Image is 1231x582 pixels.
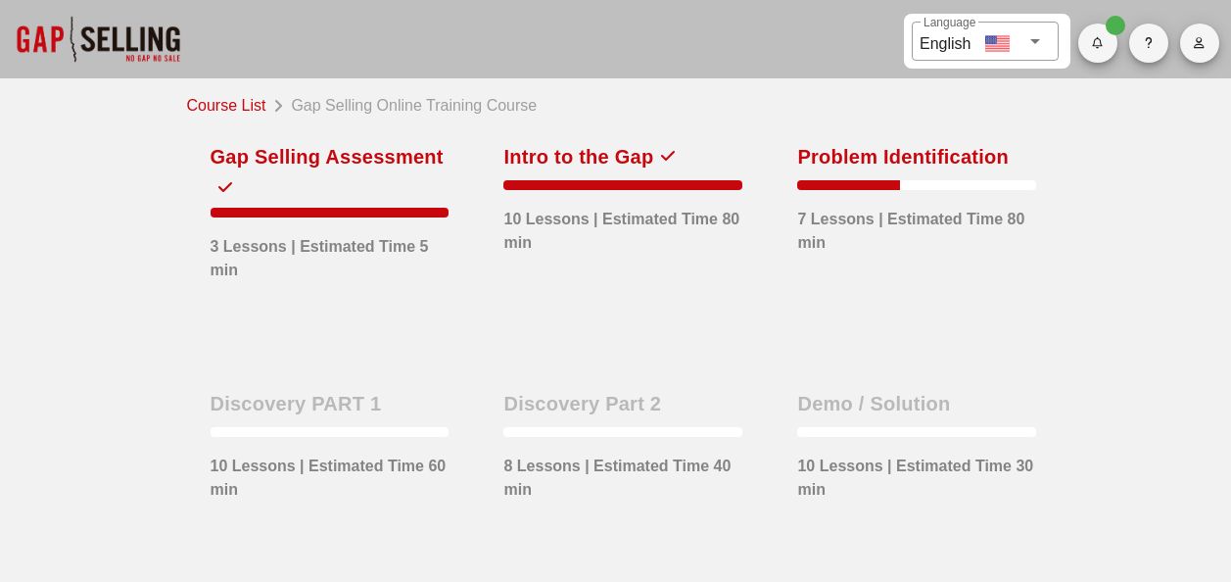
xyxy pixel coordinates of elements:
[187,90,274,118] a: Course List
[211,388,382,419] div: Discovery PART 1
[211,445,450,502] div: 10 Lessons | Estimated Time 60 min
[797,388,950,419] div: Demo / Solution
[283,90,537,118] div: Gap Selling Online Training Course
[503,388,661,419] div: Discovery Part 2
[923,16,975,30] label: Language
[503,141,653,172] div: Intro to the Gap
[1106,16,1125,35] span: Badge
[797,445,1036,502] div: 10 Lessons | Estimated Time 30 min
[920,27,971,56] div: English
[211,225,450,282] div: 3 Lessons | Estimated Time 5 min
[912,22,1059,61] div: LanguageEnglish
[797,198,1036,255] div: 7 Lessons | Estimated Time 80 min
[797,141,1009,172] div: Problem Identification
[503,445,742,502] div: 8 Lessons | Estimated Time 40 min
[211,141,444,172] div: Gap Selling Assessment
[503,198,742,255] div: 10 Lessons | Estimated Time 80 min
